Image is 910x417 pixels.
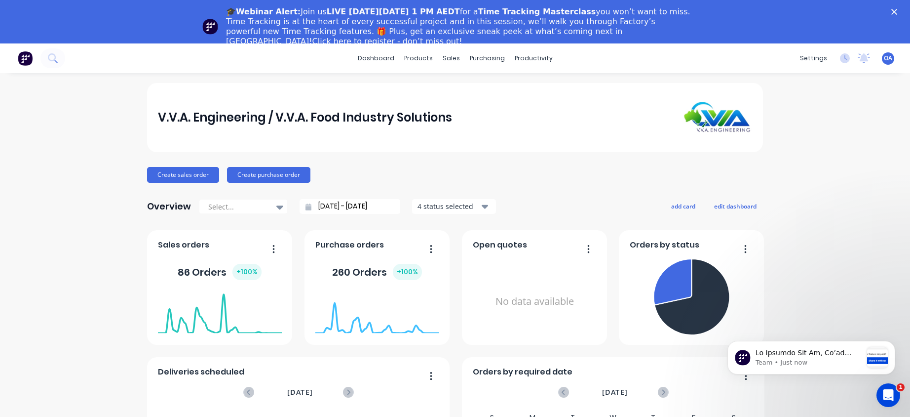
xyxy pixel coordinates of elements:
[353,51,399,66] a: dashboard
[876,383,900,407] iframe: Intercom live chat
[713,321,910,390] iframe: Intercom notifications message
[412,199,496,214] button: 4 status selected
[891,9,901,15] div: Close
[473,366,572,378] span: Orders by required date
[327,7,460,16] b: LIVE [DATE][DATE] 1 PM AEDT
[683,102,752,133] img: V.V.A. Engineering / V.V.A. Food Industry Solutions
[315,239,384,251] span: Purchase orders
[473,255,597,348] div: No data available
[399,51,438,66] div: products
[226,7,692,46] div: Join us for a you won’t want to miss. Time Tracking is at the heart of every successful project a...
[18,51,33,66] img: Factory
[393,264,422,280] div: + 100 %
[795,51,832,66] div: settings
[147,197,191,216] div: Overview
[158,108,452,127] div: V.V.A. Engineering / V.V.A. Food Industry Solutions
[510,51,558,66] div: productivity
[332,264,422,280] div: 260 Orders
[665,200,702,212] button: add card
[232,264,262,280] div: + 100 %
[147,167,219,183] button: Create sales order
[202,19,218,35] img: Profile image for Team
[312,37,462,46] a: Click here to register - don’t miss out!
[158,366,244,378] span: Deliveries scheduled
[602,387,628,398] span: [DATE]
[226,7,301,16] b: 🎓Webinar Alert:
[43,37,150,46] p: Message from Team, sent Just now
[417,201,480,211] div: 4 status selected
[438,51,465,66] div: sales
[473,239,527,251] span: Open quotes
[897,383,905,391] span: 1
[287,387,313,398] span: [DATE]
[630,239,699,251] span: Orders by status
[708,200,763,212] button: edit dashboard
[227,167,310,183] button: Create purchase order
[178,264,262,280] div: 86 Orders
[158,239,209,251] span: Sales orders
[884,54,892,63] span: OA
[478,7,596,16] b: Time Tracking Masterclass
[465,51,510,66] div: purchasing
